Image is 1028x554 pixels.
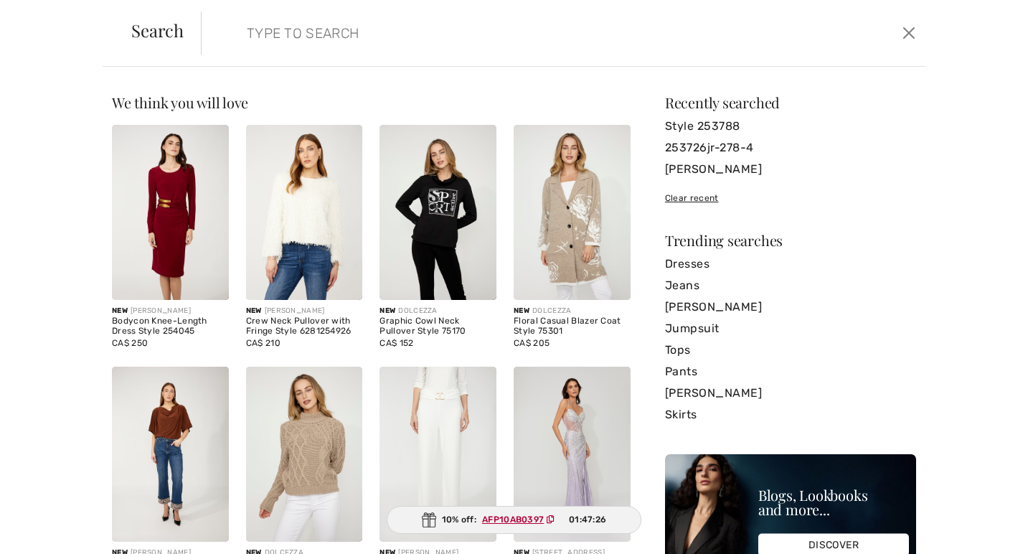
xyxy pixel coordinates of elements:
button: Close [898,22,920,44]
div: Floral Casual Blazer Coat Style 75301 [514,316,631,337]
span: Chat [34,10,63,23]
img: High-Waisted Gold Buckle Trousers Style 254037. Ivory [379,367,496,542]
div: Blogs, Lookbooks and more... [758,488,909,517]
span: Search [131,22,184,39]
img: Bodycon Knee-Length Dress Style 254045. Cabernet [112,125,229,300]
a: Jeans [665,275,916,296]
div: DOLCEZZA [514,306,631,316]
a: Style 253788 [665,116,916,137]
div: Clear recent [665,192,916,205]
div: Crew Neck Pullover with Fringe Style 6281254926 [246,316,363,337]
div: Trending searches [665,233,916,248]
img: Floral Casual Blazer Coat Style 75301. Oatmeal [514,125,631,300]
span: CA$ 250 [112,338,148,348]
div: Graphic Cowl Neck Pullover Style 75170 [379,316,496,337]
img: Casual Mid-Rise Leopard Jeans Style 254941. Blue [112,367,229,542]
a: Skirts [665,404,916,426]
img: Graphic Cowl Neck Pullover Style 75170. Black [379,125,496,300]
span: We think you will love [112,93,248,112]
img: Mermaid Sweetheart Formal Dress Style P01016. Lavender [514,367,631,542]
a: Pants [665,361,916,382]
img: High Neck Cable-Knit Pullover Style 75305. Taupe [246,367,363,542]
a: 253726jr-278-4 [665,137,916,159]
a: [PERSON_NAME] [665,296,916,318]
span: New [379,306,395,315]
img: Crew Neck Pullover with Fringe Style 6281254926. Off white [246,125,363,300]
span: CA$ 210 [246,338,280,348]
span: CA$ 152 [379,338,413,348]
a: Dresses [665,253,916,275]
div: 10% off: [387,506,642,534]
div: [PERSON_NAME] [246,306,363,316]
input: TYPE TO SEARCH [236,11,732,55]
a: [PERSON_NAME] [665,382,916,404]
span: 01:47:26 [569,513,606,526]
span: New [514,306,529,315]
a: Tops [665,339,916,361]
ins: AFP10AB0397 [482,515,544,525]
span: New [246,306,262,315]
img: Gift.svg [422,512,436,527]
div: [PERSON_NAME] [112,306,229,316]
div: Recently searched [665,95,916,110]
span: CA$ 205 [514,338,550,348]
a: [PERSON_NAME] [665,159,916,180]
div: Bodycon Knee-Length Dress Style 254045 [112,316,229,337]
div: DOLCEZZA [379,306,496,316]
span: New [112,306,128,315]
a: Jumpsuit [665,318,916,339]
